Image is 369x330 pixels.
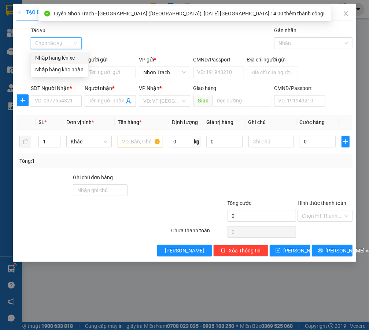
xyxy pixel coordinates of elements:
span: Cước hàng [300,119,325,125]
div: Nhập hàng kho nhận [31,64,88,75]
span: Khác [71,136,107,147]
div: Nhập hàng lên xe [35,54,84,62]
span: Tên hàng [118,119,141,125]
span: user-add [126,98,132,104]
button: plus [17,94,29,106]
div: Địa chỉ người gửi [247,56,298,64]
button: [PERSON_NAME] [157,245,212,256]
span: plus [16,10,22,15]
button: delete [19,136,31,147]
span: [PERSON_NAME] [165,247,204,255]
span: Tuyến Nhơn Trạch - [GEOGRAPHIC_DATA] ([GEOGRAPHIC_DATA]), [DATE] [GEOGRAPHIC_DATA] 14:00 thêm thà... [53,11,325,16]
span: check-circle [44,11,50,16]
span: [PERSON_NAME] [284,247,323,255]
span: plus [17,97,28,103]
div: CMND/Passport [193,56,244,64]
span: Giao [193,95,213,106]
input: Địa chỉ của người gửi [247,67,298,78]
input: Dọc đường [213,95,272,106]
span: Đơn vị tính [66,119,94,125]
label: Gán nhãn [274,27,296,33]
label: Ghi chú đơn hàng [73,175,113,180]
span: plus [342,139,349,145]
div: CMND/Passport [274,84,325,92]
div: Chưa thanh toán [170,226,226,239]
input: Ghi Chú [248,136,294,147]
div: Tổng: 1 [19,157,143,165]
span: printer [318,248,323,254]
span: Tổng cước [228,200,252,206]
span: TẠO ĐƠN HÀNG [16,9,64,15]
span: VP Nhận [139,85,159,91]
th: Ghi chú [246,115,297,130]
span: Nhơn Trạch [143,67,186,78]
label: Tác vụ [31,27,45,33]
div: Nhập hàng lên xe [31,52,88,64]
button: printer[PERSON_NAME] và In [312,245,353,256]
button: deleteXóa Thông tin [213,245,268,256]
div: Nhập hàng kho nhận [35,65,84,74]
span: delete [221,248,226,254]
span: Định lượng [172,119,198,125]
input: Ghi chú đơn hàng [73,184,128,196]
div: Người gửi [85,56,136,64]
button: Close [336,4,356,24]
input: 0 [206,136,243,147]
span: Giao hàng [193,85,217,91]
div: SĐT Người Nhận [31,84,82,92]
span: SL [38,119,44,125]
span: Xóa Thông tin [229,247,261,255]
label: Hình thức thanh toán [298,200,346,206]
span: save [276,248,281,254]
input: VD: Bàn, Ghế [118,136,163,147]
span: Giá trị hàng [206,119,233,125]
button: plus [342,136,350,147]
div: VP gửi [139,56,190,64]
span: close [343,11,349,16]
div: Người nhận [85,84,136,92]
span: kg [193,136,200,147]
button: save[PERSON_NAME] [270,245,310,256]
